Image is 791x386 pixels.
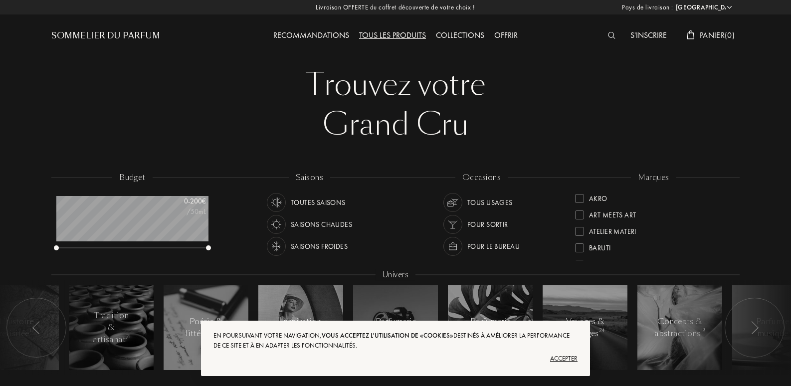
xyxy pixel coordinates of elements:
img: usage_occasion_party_white.svg [446,217,460,231]
div: Toutes saisons [291,193,346,212]
img: arr_left.svg [751,321,759,334]
img: search_icn_white.svg [608,32,615,39]
div: Tous les produits [354,29,431,42]
div: budget [112,172,153,184]
a: S'inscrire [625,30,672,40]
div: En poursuivant votre navigation, destinés à améliorer la performance de ce site et à en adapter l... [213,331,578,351]
div: Tous usages [467,193,513,212]
img: arr_left.svg [32,321,40,334]
a: Collections [431,30,489,40]
div: Grand Cru [59,105,732,145]
div: Saisons chaudes [291,215,352,234]
div: Binet-Papillon [589,256,638,269]
div: Poésie & littérature [185,316,227,340]
span: 24 [599,327,605,334]
div: Baruti [589,239,611,253]
div: 0 - 200 € [156,196,206,206]
div: occasions [455,172,508,184]
div: Pour le bureau [467,237,520,256]
span: vous acceptez l'utilisation de «cookies» [322,331,453,340]
div: Parfumerie naturelle [469,316,512,340]
div: Parfumerie graphique [374,316,417,340]
div: Voyages & paysages [564,316,606,340]
a: Sommelier du Parfum [51,30,160,42]
div: Collections [431,29,489,42]
div: Trouvez votre [59,65,732,105]
div: Atelier Materi [589,223,636,236]
div: saisons [289,172,330,184]
div: Pour sortir [467,215,508,234]
a: Offrir [489,30,523,40]
a: Recommandations [268,30,354,40]
img: usage_season_average_white.svg [269,195,283,209]
div: /50mL [156,206,206,217]
div: marques [631,172,676,184]
img: cart_white.svg [687,30,695,39]
div: Offrir [489,29,523,42]
div: Recommandations [268,29,354,42]
img: usage_occasion_work_white.svg [446,239,460,253]
a: Tous les produits [354,30,431,40]
img: usage_season_cold_white.svg [269,239,283,253]
img: usage_season_hot_white.svg [269,217,283,231]
div: Inspiration rétro [280,316,322,340]
div: Univers [376,269,415,281]
div: Art Meets Art [589,206,636,220]
span: Pays de livraison : [622,2,673,12]
span: Panier ( 0 ) [700,30,735,40]
div: Accepter [213,351,578,367]
div: Akro [589,190,607,203]
img: usage_occasion_all_white.svg [446,195,460,209]
div: S'inscrire [625,29,672,42]
div: Saisons froides [291,237,348,256]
